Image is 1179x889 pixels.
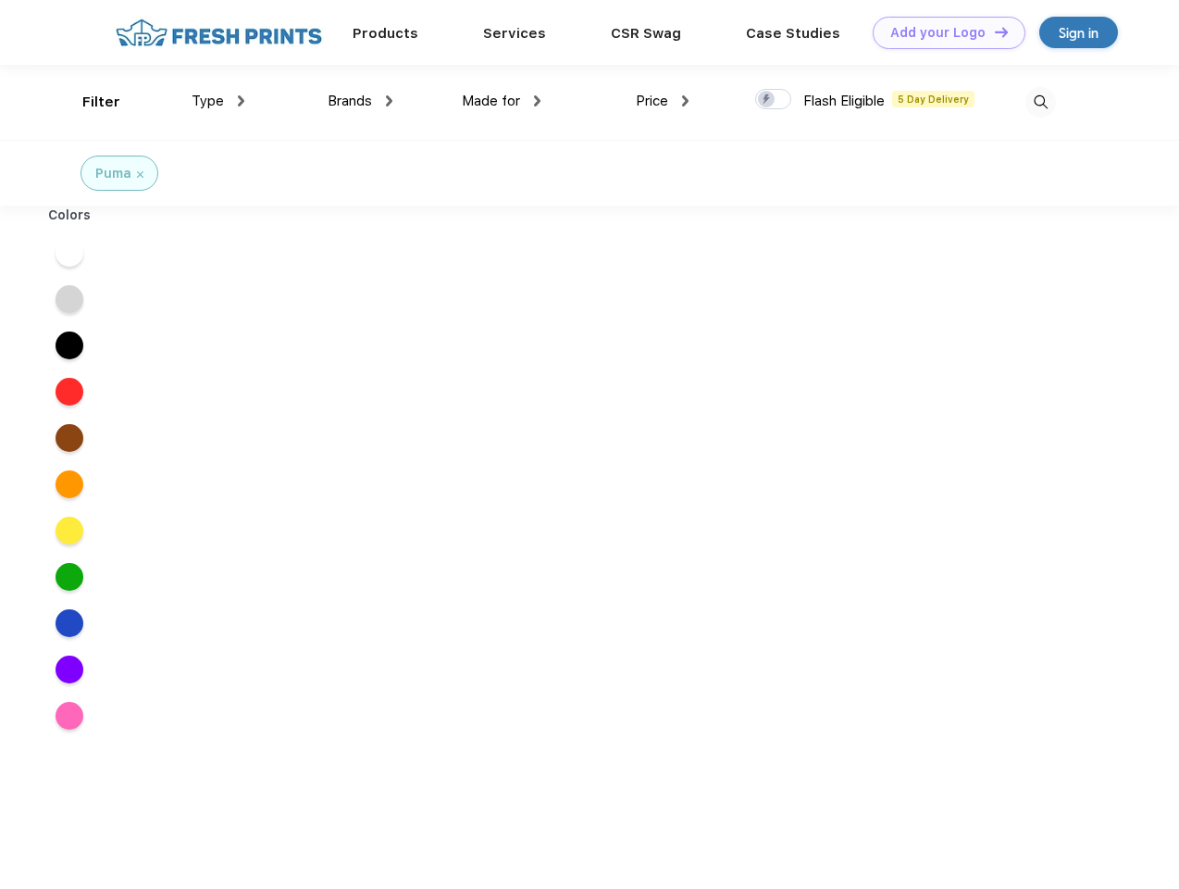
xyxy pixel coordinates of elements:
[1025,87,1056,118] img: desktop_search.svg
[1039,17,1118,48] a: Sign in
[803,93,885,109] span: Flash Eligible
[995,27,1008,37] img: DT
[483,25,546,42] a: Services
[682,95,689,106] img: dropdown.png
[534,95,540,106] img: dropdown.png
[82,92,120,113] div: Filter
[890,25,986,41] div: Add your Logo
[328,93,372,109] span: Brands
[353,25,418,42] a: Products
[1059,22,1098,44] div: Sign in
[95,164,131,183] div: Puma
[238,95,244,106] img: dropdown.png
[34,206,105,225] div: Colors
[611,25,681,42] a: CSR Swag
[110,17,328,49] img: fo%20logo%202.webp
[636,93,668,109] span: Price
[462,93,520,109] span: Made for
[192,93,224,109] span: Type
[137,171,143,178] img: filter_cancel.svg
[386,95,392,106] img: dropdown.png
[892,91,974,107] span: 5 Day Delivery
